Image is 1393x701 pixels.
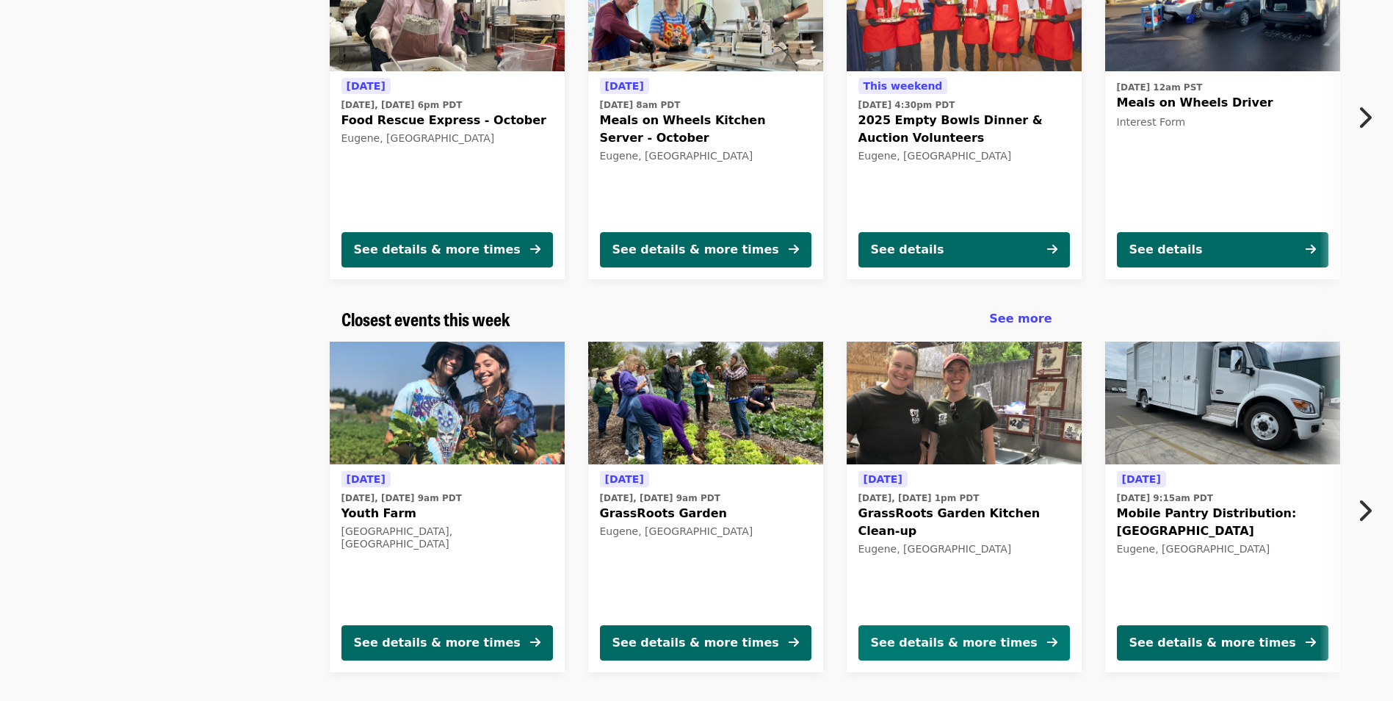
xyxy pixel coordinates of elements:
a: See details for "Youth Farm" [330,342,565,672]
span: [DATE] [605,80,644,92]
span: Meals on Wheels Kitchen Server - October [600,112,811,147]
time: [DATE], [DATE] 1pm PDT [858,492,980,505]
time: [DATE], [DATE] 9am PDT [341,492,462,505]
time: [DATE] 4:30pm PDT [858,98,955,112]
span: Closest events this week [341,306,510,331]
span: [DATE] [1122,473,1161,485]
i: arrow-right icon [1306,242,1316,256]
button: See details & more times [600,232,811,267]
time: [DATE] 8am PDT [600,98,681,112]
button: See details & more times [341,232,553,267]
span: [DATE] [605,473,644,485]
button: See details & more times [341,625,553,661]
div: See details & more times [612,241,779,259]
span: [DATE] [347,80,386,92]
i: arrow-right icon [1306,636,1316,650]
span: Interest Form [1117,116,1186,128]
a: See details for "Mobile Pantry Distribution: Bethel School District" [1105,342,1340,672]
img: Mobile Pantry Distribution: Bethel School District organized by FOOD For Lane County [1105,342,1340,465]
div: See details & more times [354,241,521,259]
div: Eugene, [GEOGRAPHIC_DATA] [341,132,553,145]
span: This weekend [864,80,943,92]
span: GrassRoots Garden Kitchen Clean-up [858,505,1070,540]
span: Food Rescue Express - October [341,112,553,129]
div: See details & more times [871,634,1038,652]
div: See details & more times [612,634,779,652]
div: [GEOGRAPHIC_DATA], [GEOGRAPHIC_DATA] [341,525,553,550]
div: See details [1129,241,1203,259]
i: arrow-right icon [530,636,540,650]
button: See details & more times [1117,625,1328,661]
a: See more [989,310,1052,328]
span: Meals on Wheels Driver [1117,94,1328,112]
button: See details & more times [600,625,811,661]
span: See more [989,312,1052,326]
div: Eugene, [GEOGRAPHIC_DATA] [600,525,811,538]
img: GrassRoots Garden organized by FOOD For Lane County [588,342,823,465]
div: See details & more times [354,634,521,652]
div: Closest events this week [330,309,1064,330]
div: Eugene, [GEOGRAPHIC_DATA] [600,150,811,162]
span: 2025 Empty Bowls Dinner & Auction Volunteers [858,112,1070,147]
i: arrow-right icon [789,636,799,650]
button: Next item [1345,97,1393,138]
time: [DATE] 9:15am PDT [1117,492,1213,505]
i: arrow-right icon [530,242,540,256]
i: chevron-right icon [1357,497,1372,525]
i: chevron-right icon [1357,104,1372,132]
span: Youth Farm [341,505,553,522]
button: See details [1117,232,1328,267]
i: arrow-right icon [1047,636,1057,650]
i: arrow-right icon [1047,242,1057,256]
span: [DATE] [347,473,386,485]
div: See details & more times [1129,634,1296,652]
i: arrow-right icon [789,242,799,256]
button: See details & more times [858,625,1070,661]
div: See details [871,241,944,259]
img: GrassRoots Garden Kitchen Clean-up organized by FOOD For Lane County [847,342,1082,465]
span: GrassRoots Garden [600,505,811,522]
time: [DATE], [DATE] 6pm PDT [341,98,463,112]
span: Mobile Pantry Distribution: [GEOGRAPHIC_DATA] [1117,505,1328,540]
time: [DATE] 12am PST [1117,81,1203,94]
div: Eugene, [GEOGRAPHIC_DATA] [858,150,1070,162]
button: See details [858,232,1070,267]
div: Eugene, [GEOGRAPHIC_DATA] [858,543,1070,556]
span: [DATE] [864,473,902,485]
time: [DATE], [DATE] 9am PDT [600,492,720,505]
a: See details for "GrassRoots Garden Kitchen Clean-up" [847,342,1082,672]
a: Closest events this week [341,309,510,330]
a: See details for "GrassRoots Garden" [588,342,823,672]
div: Eugene, [GEOGRAPHIC_DATA] [1117,543,1328,556]
img: Youth Farm organized by FOOD For Lane County [330,342,565,465]
button: Next item [1345,490,1393,531]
